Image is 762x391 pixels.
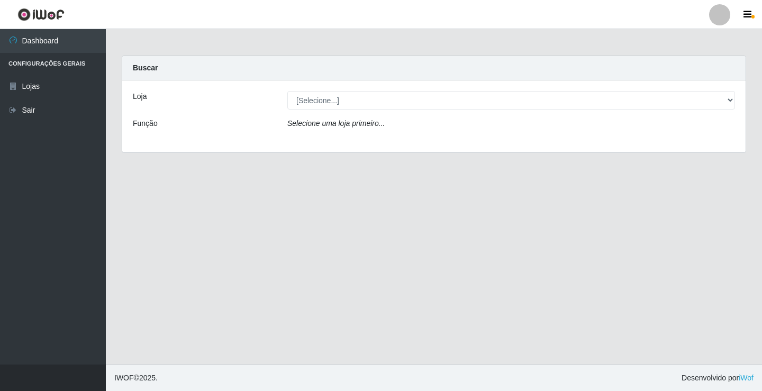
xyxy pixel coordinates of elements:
img: CoreUI Logo [17,8,65,21]
span: © 2025 . [114,372,158,384]
a: iWof [739,374,754,382]
span: IWOF [114,374,134,382]
label: Função [133,118,158,129]
label: Loja [133,91,147,102]
strong: Buscar [133,63,158,72]
i: Selecione uma loja primeiro... [287,119,385,128]
span: Desenvolvido por [682,372,754,384]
